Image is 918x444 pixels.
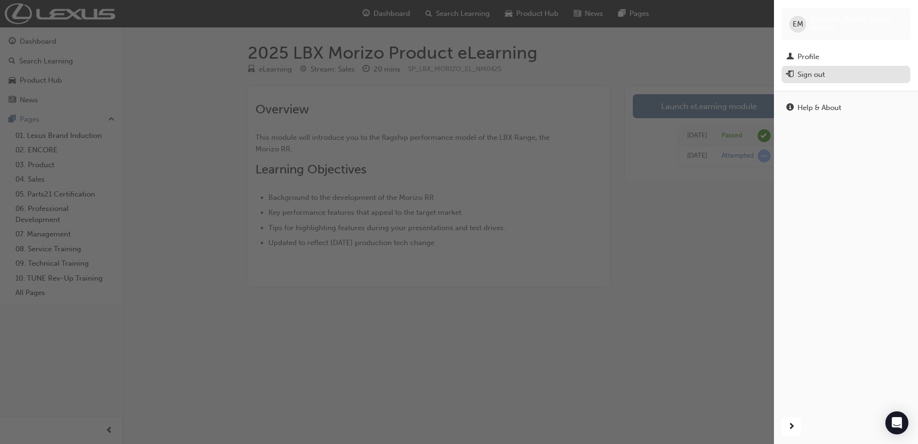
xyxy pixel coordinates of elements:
div: Open Intercom Messenger [885,411,908,434]
span: 650998 [810,25,833,33]
span: [PERSON_NAME] Maesa [810,15,891,24]
button: Sign out [782,66,910,84]
span: info-icon [786,104,794,112]
a: Profile [782,48,910,66]
span: next-icon [788,421,795,433]
div: Sign out [797,69,825,80]
span: exit-icon [786,71,794,79]
span: EM [793,19,803,30]
a: Help & About [782,99,910,117]
span: man-icon [786,53,794,62]
div: Profile [797,51,819,62]
div: Help & About [797,102,841,113]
